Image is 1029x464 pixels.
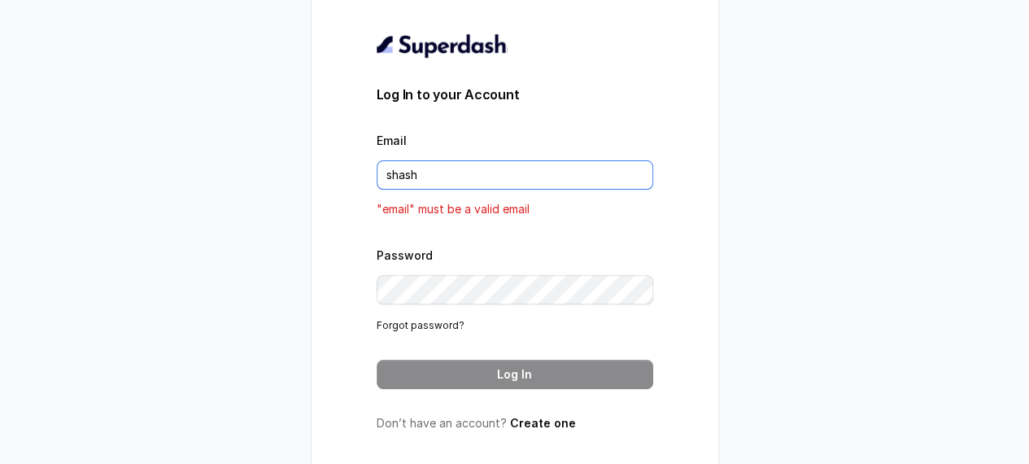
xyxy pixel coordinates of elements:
label: Password [377,248,433,262]
a: Create one [510,416,576,430]
button: Log In [377,360,653,389]
p: Don’t have an account? [377,415,653,431]
img: light.svg [377,33,508,59]
h3: Log In to your Account [377,85,653,104]
p: "email" must be a valid email [377,199,653,219]
a: Forgot password? [377,319,464,331]
input: youremail@example.com [377,160,653,190]
label: Email [377,134,407,147]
